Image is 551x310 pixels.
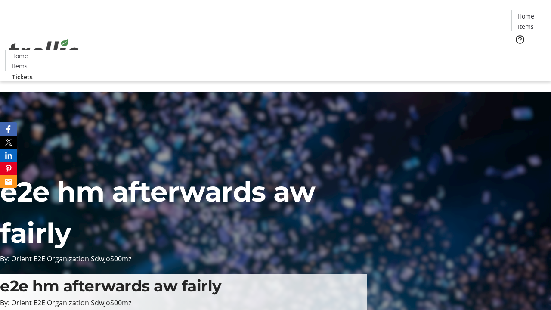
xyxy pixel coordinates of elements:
[12,62,28,71] span: Items
[5,30,82,73] img: Orient E2E Organization SdwJoS00mz's Logo
[511,31,529,48] button: Help
[517,12,534,21] span: Home
[518,50,539,59] span: Tickets
[5,72,40,81] a: Tickets
[12,72,33,81] span: Tickets
[6,51,33,60] a: Home
[6,62,33,71] a: Items
[512,12,539,21] a: Home
[11,51,28,60] span: Home
[518,22,534,31] span: Items
[511,50,546,59] a: Tickets
[512,22,539,31] a: Items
